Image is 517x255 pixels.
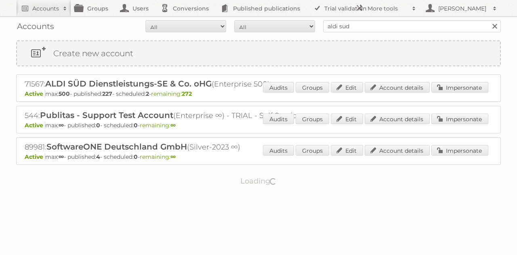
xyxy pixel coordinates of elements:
strong: ∞ [170,122,176,129]
strong: 0 [96,122,100,129]
a: Groups [296,82,329,93]
p: Loading [215,173,303,189]
span: remaining: [140,122,176,129]
a: Account details [365,114,430,124]
span: Active [25,122,45,129]
h2: 71567: (Enterprise 500) [25,79,307,89]
span: Active [25,153,45,160]
span: remaining: [151,90,192,97]
strong: 227 [102,90,112,97]
a: Create new account [17,41,500,65]
a: Audits [263,82,294,93]
a: Impersonate [431,145,488,156]
span: remaining: [140,153,176,160]
a: Edit [331,82,363,93]
p: max: - published: - scheduled: - [25,153,492,160]
strong: 4 [96,153,100,160]
h2: Accounts [32,4,59,13]
h2: [PERSON_NAME] [436,4,489,13]
a: Account details [365,145,430,156]
span: Publitas - Support Test Account [40,110,173,120]
strong: ∞ [59,122,64,129]
span: ALDI SÜD Dienstleistungs-SE & Co. oHG [45,79,212,89]
a: Groups [296,114,329,124]
strong: 272 [182,90,192,97]
a: Groups [296,145,329,156]
strong: ∞ [170,153,176,160]
p: max: - published: - scheduled: - [25,122,492,129]
strong: 0 [134,153,138,160]
a: Edit [331,114,363,124]
a: Audits [263,114,294,124]
h2: 89981: (Silver-2023 ∞) [25,142,307,152]
a: Edit [331,145,363,156]
a: Audits [263,145,294,156]
a: Impersonate [431,114,488,124]
strong: 0 [134,122,138,129]
a: Account details [365,82,430,93]
h2: 544: (Enterprise ∞) - TRIAL - Self Service [25,110,307,121]
h2: More tools [368,4,408,13]
strong: 500 [59,90,70,97]
strong: ∞ [59,153,64,160]
span: SoftwareONE Deutschland GmbH [46,142,187,152]
p: max: - published: - scheduled: - [25,90,492,97]
span: Active [25,90,45,97]
a: Impersonate [431,82,488,93]
strong: 2 [146,90,149,97]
